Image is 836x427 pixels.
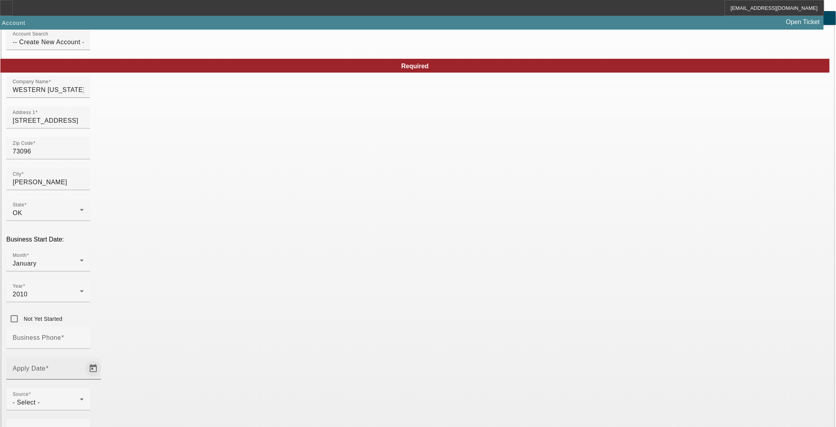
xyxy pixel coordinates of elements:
[2,20,25,26] span: Account
[13,399,40,406] span: - Select -
[13,141,33,146] mat-label: Zip Code
[13,202,24,208] mat-label: State
[13,253,26,258] mat-label: Month
[85,361,101,376] button: Open calendar
[13,260,36,267] span: January
[13,392,28,397] mat-label: Source
[13,334,61,341] mat-label: Business Phone
[783,15,823,29] a: Open Ticket
[13,291,28,298] span: 2010
[401,63,429,69] span: Required
[13,365,45,372] mat-label: Apply Date
[13,284,23,289] mat-label: Year
[13,210,22,216] span: OK
[6,236,830,243] p: Business Start Date:
[13,37,84,47] input: Account Search
[22,315,62,323] label: Not Yet Started
[13,32,48,37] mat-label: Account Search
[13,110,35,115] mat-label: Address 1
[13,79,49,84] mat-label: Company Name
[13,172,21,177] mat-label: City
